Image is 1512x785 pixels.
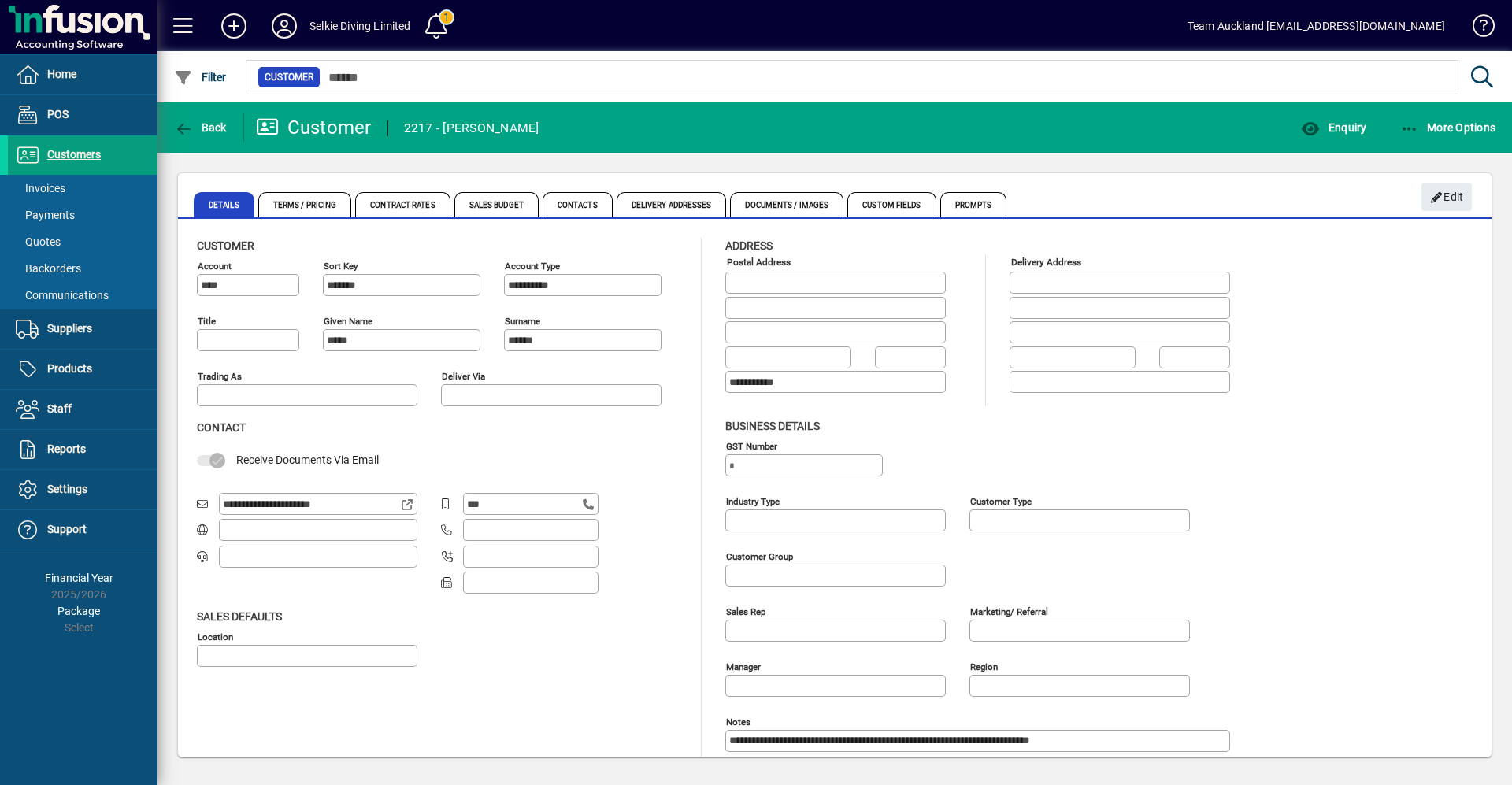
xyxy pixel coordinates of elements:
a: Quotes [8,228,157,255]
a: Invoices [8,175,157,202]
a: Settings [8,470,157,509]
mat-label: Marketing/ Referral [970,605,1048,617]
span: Sales Budget [454,192,539,217]
span: Package [57,605,100,617]
span: Delivery Addresses [617,192,727,217]
span: Sales defaults [197,610,282,623]
mat-label: Deliver via [442,371,485,382]
a: Products [8,350,157,389]
span: Backorders [16,262,81,275]
button: Filter [170,63,231,91]
a: Staff [8,390,157,429]
a: Payments [8,202,157,228]
button: Edit [1421,183,1472,211]
mat-label: Location [198,631,233,642]
span: More Options [1400,121,1496,134]
mat-label: Given name [324,316,372,327]
a: Home [8,55,157,94]
div: 2217 - [PERSON_NAME] [404,116,539,141]
a: Support [8,510,157,550]
span: Reports [47,442,86,455]
span: Settings [47,483,87,495]
mat-label: Account [198,261,232,272]
span: Customers [47,148,101,161]
a: POS [8,95,157,135]
span: Contract Rates [355,192,450,217]
span: Prompts [940,192,1007,217]
span: Quotes [16,235,61,248]
mat-label: Customer type [970,495,1032,506]
mat-label: GST Number [726,440,777,451]
mat-label: Trading as [198,371,242,382]
mat-label: Manager [726,661,761,672]
mat-label: Industry type [726,495,780,506]
span: Suppliers [47,322,92,335]
mat-label: Surname [505,316,540,327]
div: Team Auckland [EMAIL_ADDRESS][DOMAIN_NAME] [1188,13,1445,39]
mat-label: Title [198,316,216,327]
mat-label: Customer group [726,550,793,561]
span: Payments [16,209,75,221]
span: Edit [1430,184,1464,210]
button: Back [170,113,231,142]
span: Customer [265,69,313,85]
button: Enquiry [1297,113,1370,142]
button: Profile [259,12,309,40]
button: More Options [1396,113,1500,142]
span: Contact [197,421,246,434]
span: Filter [174,71,227,83]
span: Customer [197,239,254,252]
span: Terms / Pricing [258,192,352,217]
a: Suppliers [8,309,157,349]
div: Customer [256,115,372,140]
app-page-header-button: Back [157,113,244,142]
div: Selkie Diving Limited [309,13,411,39]
span: Home [47,68,76,80]
span: Documents / Images [730,192,843,217]
mat-label: Account Type [505,261,560,272]
span: Details [194,192,254,217]
mat-label: Region [970,661,998,672]
span: Enquiry [1301,121,1366,134]
span: Support [47,523,87,535]
mat-label: Notes [726,716,750,727]
mat-label: Sales rep [726,605,765,617]
button: Add [209,12,259,40]
a: Communications [8,282,157,309]
span: Custom Fields [847,192,936,217]
span: POS [47,108,69,120]
span: Back [174,121,227,134]
span: Staff [47,402,72,415]
span: Invoices [16,182,65,194]
span: Address [725,239,773,252]
span: Receive Documents Via Email [236,454,379,466]
a: Reports [8,430,157,469]
span: Business details [725,420,820,432]
a: Knowledge Base [1461,3,1492,54]
span: Financial Year [45,572,113,584]
span: Products [47,362,92,375]
span: Communications [16,289,109,302]
a: Backorders [8,255,157,282]
mat-label: Sort key [324,261,358,272]
span: Contacts [543,192,613,217]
